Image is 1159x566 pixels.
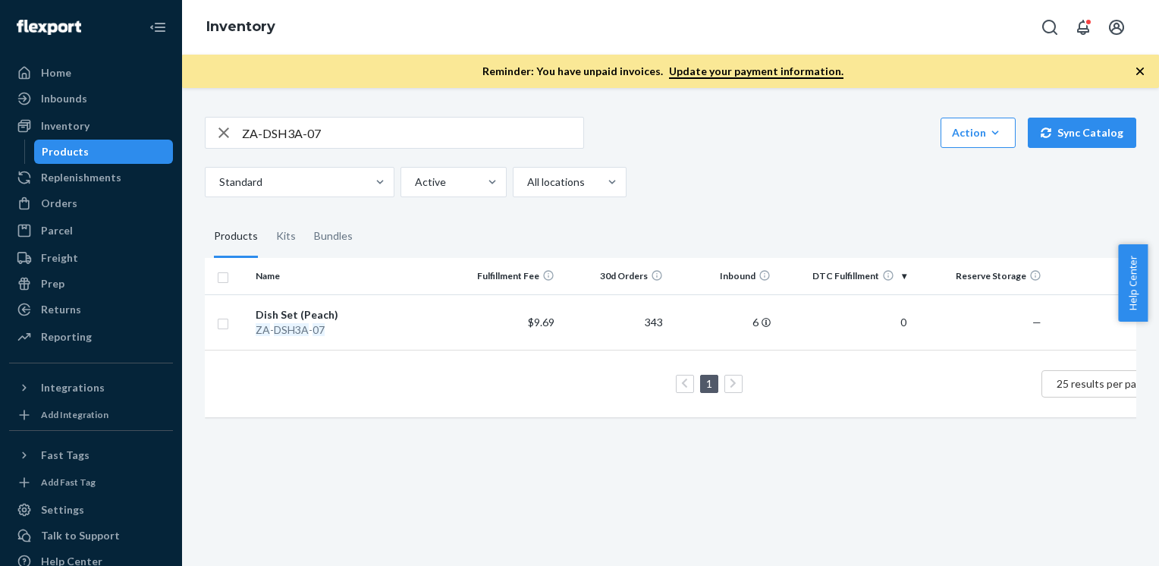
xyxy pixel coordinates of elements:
[777,258,912,294] th: DTC Fulfillment
[41,448,90,463] div: Fast Tags
[256,307,446,322] div: Dish Set (Peach)
[9,114,173,138] a: Inventory
[528,316,554,329] span: $9.69
[9,219,173,243] a: Parcel
[669,294,777,350] td: 6
[34,140,174,164] a: Products
[453,258,561,294] th: Fulfillment Fee
[1101,12,1132,42] button: Open account menu
[9,325,173,349] a: Reporting
[313,323,325,336] em: 07
[941,118,1016,148] button: Action
[912,258,1047,294] th: Reserve Storage
[777,294,912,350] td: 0
[194,5,287,49] ol: breadcrumbs
[242,118,583,148] input: Search inventory by name or sku
[206,18,275,35] a: Inventory
[9,86,173,111] a: Inbounds
[41,170,121,185] div: Replenishments
[1068,12,1098,42] button: Open notifications
[42,144,89,159] div: Products
[41,502,84,517] div: Settings
[9,406,173,424] a: Add Integration
[9,524,173,548] a: Talk to Support
[41,223,73,238] div: Parcel
[1035,12,1065,42] button: Open Search Box
[17,20,81,35] img: Flexport logo
[314,215,353,258] div: Bundles
[561,258,669,294] th: 30d Orders
[9,61,173,85] a: Home
[1028,118,1136,148] button: Sync Catalog
[41,91,87,106] div: Inbounds
[41,380,105,395] div: Integrations
[9,165,173,190] a: Replenishments
[41,528,120,543] div: Talk to Support
[9,191,173,215] a: Orders
[41,118,90,134] div: Inventory
[256,322,446,338] div: - -
[41,302,81,317] div: Returns
[561,294,669,350] td: 343
[1118,244,1148,322] button: Help Center
[41,408,108,421] div: Add Integration
[9,443,173,467] button: Fast Tags
[41,329,92,344] div: Reporting
[214,215,258,258] div: Products
[669,64,843,79] a: Update your payment information.
[9,376,173,400] button: Integrations
[41,65,71,80] div: Home
[9,498,173,522] a: Settings
[9,297,173,322] a: Returns
[41,476,96,489] div: Add Fast Tag
[41,276,64,291] div: Prep
[41,250,78,266] div: Freight
[274,323,309,336] em: DSH3A
[669,258,777,294] th: Inbound
[256,323,270,336] em: ZA
[9,473,173,492] a: Add Fast Tag
[9,246,173,270] a: Freight
[218,175,219,190] input: Standard
[526,175,527,190] input: All locations
[482,64,843,79] p: Reminder: You have unpaid invoices.
[1032,316,1041,329] span: —
[1057,377,1148,390] span: 25 results per page
[952,125,1004,140] div: Action
[9,272,173,296] a: Prep
[413,175,415,190] input: Active
[250,258,452,294] th: Name
[41,196,77,211] div: Orders
[276,215,296,258] div: Kits
[703,377,715,390] a: Page 1 is your current page
[143,12,173,42] button: Close Navigation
